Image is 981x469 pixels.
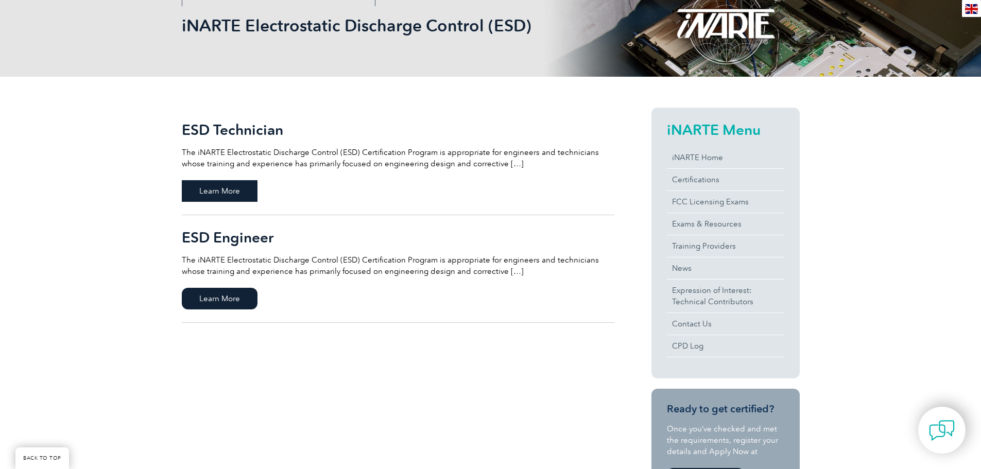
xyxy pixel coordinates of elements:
[182,121,614,138] h2: ESD Technician
[965,4,978,14] img: en
[667,121,784,138] h2: iNARTE Menu
[182,108,614,215] a: ESD Technician The iNARTE Electrostatic Discharge Control (ESD) Certification Program is appropri...
[667,213,784,235] a: Exams & Resources
[667,257,784,279] a: News
[182,147,614,169] p: The iNARTE Electrostatic Discharge Control (ESD) Certification Program is appropriate for enginee...
[667,235,784,257] a: Training Providers
[182,229,614,246] h2: ESD Engineer
[667,403,784,415] h3: Ready to get certified?
[667,423,784,457] p: Once you’ve checked and met the requirements, register your details and Apply Now at
[667,313,784,335] a: Contact Us
[182,180,257,202] span: Learn More
[182,215,614,323] a: ESD Engineer The iNARTE Electrostatic Discharge Control (ESD) Certification Program is appropriat...
[929,418,955,443] img: contact-chat.png
[667,169,784,190] a: Certifications
[667,191,784,213] a: FCC Licensing Exams
[667,280,784,312] a: Expression of Interest:Technical Contributors
[182,15,577,36] h1: iNARTE Electrostatic Discharge Control (ESD)
[667,335,784,357] a: CPD Log
[182,254,614,277] p: The iNARTE Electrostatic Discharge Control (ESD) Certification Program is appropriate for enginee...
[182,288,257,309] span: Learn More
[667,147,784,168] a: iNARTE Home
[15,447,69,469] a: BACK TO TOP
